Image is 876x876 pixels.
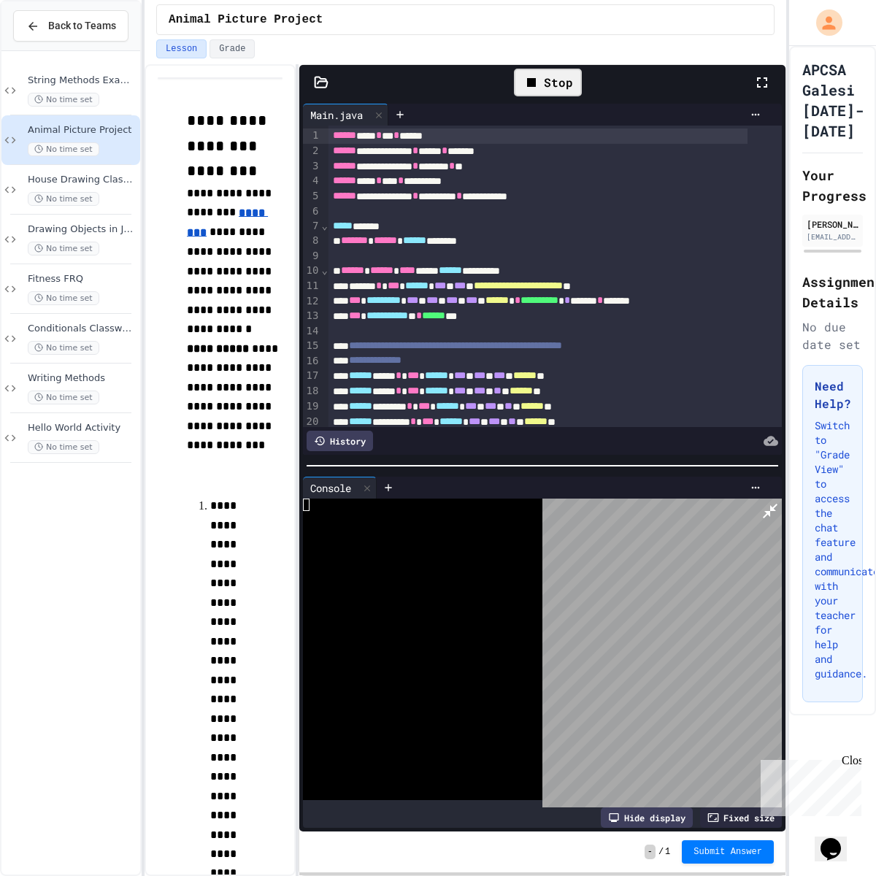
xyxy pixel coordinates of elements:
[28,323,137,335] span: Conditionals Classwork
[28,273,137,285] span: Fitness FRQ
[303,354,321,369] div: 16
[28,93,99,107] span: No time set
[303,294,321,310] div: 12
[682,840,774,864] button: Submit Answer
[28,372,137,385] span: Writing Methods
[303,415,321,430] div: 20
[514,69,582,96] div: Stop
[693,846,762,858] span: Submit Answer
[210,39,255,58] button: Grade
[807,218,858,231] div: [PERSON_NAME]
[303,279,321,294] div: 11
[303,174,321,189] div: 4
[28,174,137,186] span: House Drawing Classwork
[48,18,116,34] span: Back to Teams
[320,264,328,276] span: Fold line
[6,6,101,93] div: Chat with us now!Close
[303,477,377,499] div: Console
[28,291,99,305] span: No time set
[601,807,693,828] div: Hide display
[815,377,850,412] h3: Need Help?
[303,204,321,219] div: 6
[658,846,664,858] span: /
[802,318,863,353] div: No due date set
[156,39,207,58] button: Lesson
[303,264,321,279] div: 10
[303,107,370,123] div: Main.java
[303,189,321,204] div: 5
[303,219,321,234] div: 7
[815,418,850,681] p: Switch to "Grade View" to access the chat feature and communicate with your teacher for help and ...
[802,59,864,141] h1: APCSA Galesi [DATE]-[DATE]
[13,10,128,42] button: Back to Teams
[28,192,99,206] span: No time set
[801,6,846,39] div: My Account
[28,74,137,87] span: String Methods Examples
[303,309,321,324] div: 13
[28,142,99,156] span: No time set
[802,272,863,312] h2: Assignment Details
[645,845,656,859] span: -
[303,234,321,249] div: 8
[28,440,99,454] span: No time set
[28,223,137,236] span: Drawing Objects in Java - HW Playposit Code
[303,104,388,126] div: Main.java
[303,384,321,399] div: 18
[303,480,358,496] div: Console
[303,339,321,354] div: 15
[303,159,321,174] div: 3
[28,341,99,355] span: No time set
[28,242,99,255] span: No time set
[28,422,137,434] span: Hello World Activity
[815,818,861,861] iframe: chat widget
[665,846,670,858] span: 1
[303,128,321,144] div: 1
[700,807,782,828] div: Fixed size
[303,249,321,264] div: 9
[28,391,99,404] span: No time set
[303,369,321,384] div: 17
[320,220,328,231] span: Fold line
[307,431,373,451] div: History
[807,231,858,242] div: [EMAIL_ADDRESS][DOMAIN_NAME]
[755,754,861,816] iframe: chat widget
[303,399,321,415] div: 19
[802,165,863,206] h2: Your Progress
[28,124,137,137] span: Animal Picture Project
[169,11,323,28] span: Animal Picture Project
[303,144,321,159] div: 2
[303,324,321,339] div: 14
